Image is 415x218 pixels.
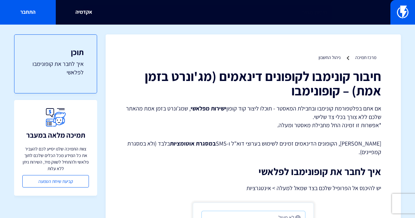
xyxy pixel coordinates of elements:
[125,69,381,98] h1: חיבור קונימבו לקופונים דינאמים (מג'ונרט בזמן אמת) – קופונימבו
[22,175,89,188] a: קביעת שיחת הטמעה
[355,54,376,60] a: מרכז תמיכה
[83,5,332,20] input: חיפוש מהיר...
[125,184,381,193] p: יש להיכנס אל הפרופיל שלכם בצד שמאל למעלה > אינטגרציות
[125,104,381,129] p: אם אתם בפלטפורמת קונימבו ובחבילת המאסטר - תוכלו ליצור קוד קופון , שמג'ונרט בזמן אמת מהאתר שלכם לל...
[125,139,381,156] p: [PERSON_NAME], הקופונים הדינאמים זמינים לשימוש בערוצי דוא"ל ו-SMS בלבד (ולא במסגרת קמפיינים).
[196,140,216,147] strong: במסגרת
[319,54,341,60] a: ניהול החשבון
[26,131,85,139] h3: תמיכה מלאה במעבר
[125,166,381,177] h2: איך לחבר את קופונימבו לפלאשי
[28,60,84,76] a: איך לחבר את קופונימבו לפלאשי
[28,48,84,56] h3: תוכן
[170,140,195,147] strong: אוטומציות
[22,146,89,172] p: צוות התמיכה שלנו יסייע לכם להעביר את כל המידע מכל הכלים שלכם לתוך פלאשי ולהתחיל לשווק מיד, השירות...
[191,105,226,112] strong: ישירות מפלאשי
